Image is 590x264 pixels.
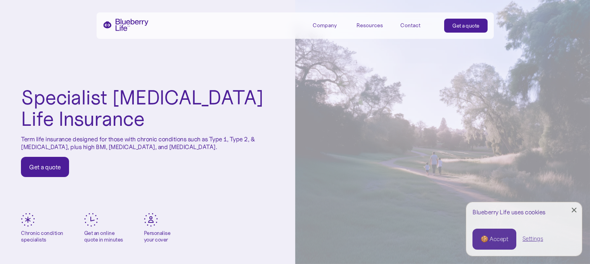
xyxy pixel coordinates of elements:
[400,19,435,31] a: Contact
[21,87,274,129] h1: Specialist [MEDICAL_DATA] Life Insurance
[472,229,516,250] a: 🍪 Accept
[84,230,123,243] div: Get an online quote in minutes
[21,135,274,150] p: Term life insurance designed for those with chronic conditions such as Type 1, Type 2, & [MEDICAL...
[103,19,149,31] a: home
[452,22,479,30] div: Get a quote
[313,22,337,29] div: Company
[444,19,488,33] a: Get a quote
[356,22,383,29] div: Resources
[21,230,63,243] div: Chronic condition specialists
[29,163,61,171] div: Get a quote
[481,235,508,243] div: 🍪 Accept
[356,19,391,31] div: Resources
[400,22,420,29] div: Contact
[523,235,543,243] a: Settings
[313,19,348,31] div: Company
[144,230,171,243] div: Personalise your cover
[566,202,582,218] a: Close Cookie Popup
[472,208,576,216] div: Blueberry Life uses cookies
[21,157,69,177] a: Get a quote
